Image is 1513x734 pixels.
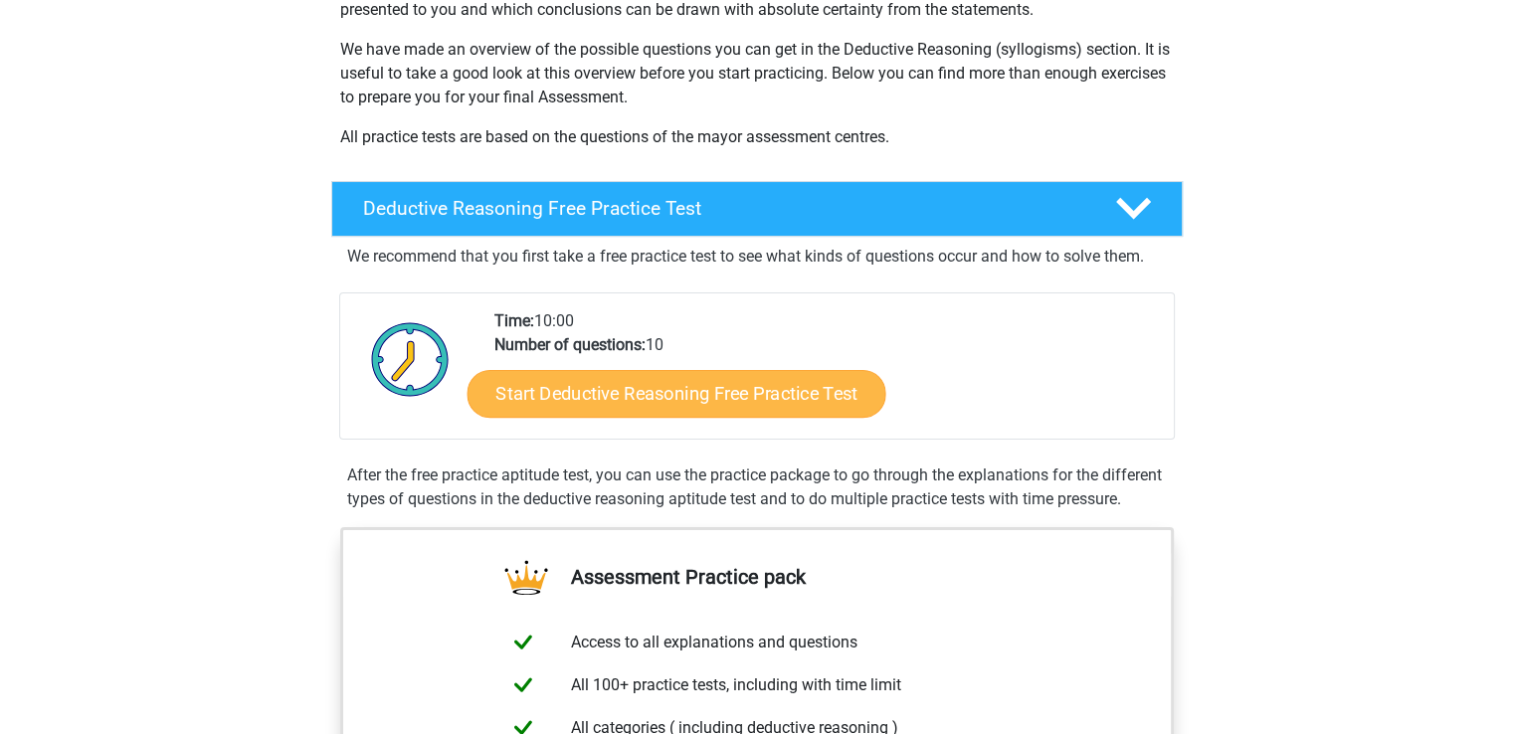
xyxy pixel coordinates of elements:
p: All practice tests are based on the questions of the mayor assessment centres. [340,125,1174,149]
b: Time: [494,311,534,330]
h4: Deductive Reasoning Free Practice Test [363,197,1083,220]
p: We have made an overview of the possible questions you can get in the Deductive Reasoning (syllog... [340,38,1174,109]
p: We recommend that you first take a free practice test to see what kinds of questions occur and ho... [347,245,1167,269]
div: 10:00 10 [479,309,1173,439]
img: Clock [360,309,461,409]
a: Start Deductive Reasoning Free Practice Test [467,369,885,417]
b: Number of questions: [494,335,646,354]
div: After the free practice aptitude test, you can use the practice package to go through the explana... [339,463,1175,511]
a: Deductive Reasoning Free Practice Test [323,181,1191,237]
